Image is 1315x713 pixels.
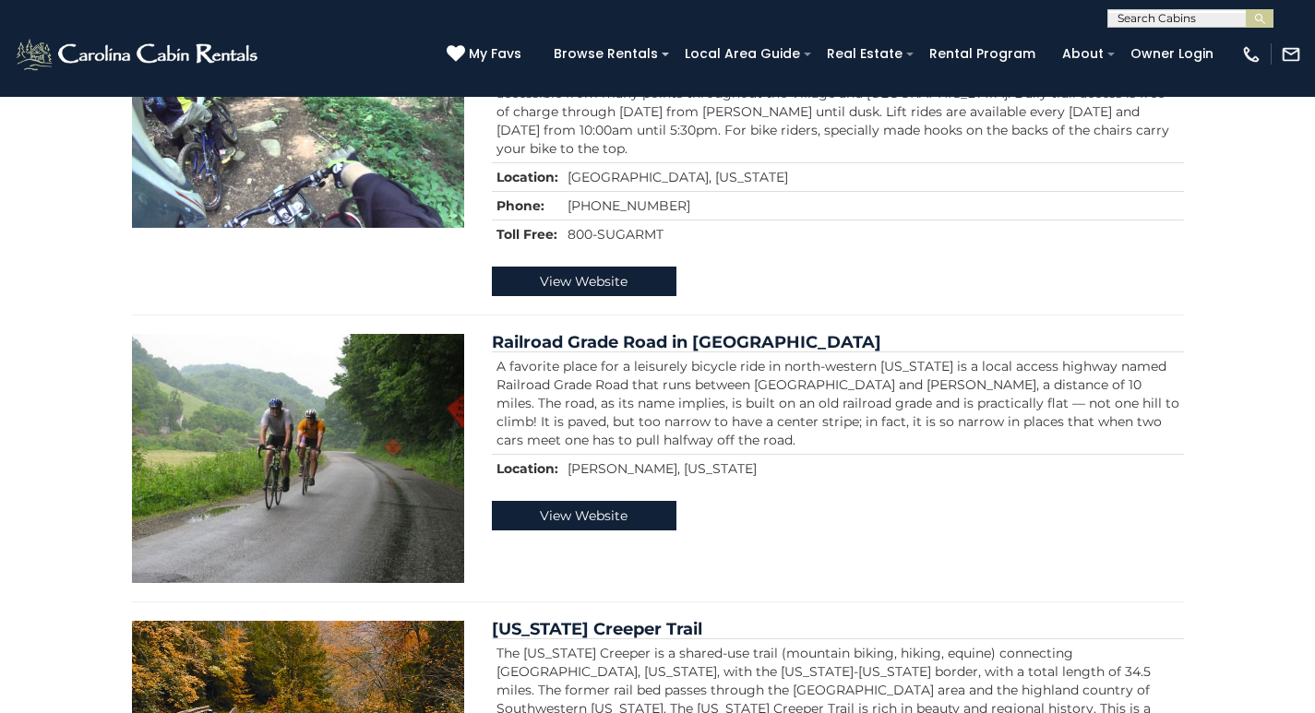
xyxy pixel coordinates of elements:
a: Rental Program [920,40,1045,68]
td: 800-SUGARMT [563,220,1184,248]
a: Owner Login [1121,40,1223,68]
td: Miles of hiking and biking trails intertwine throughout the Village of [GEOGRAPHIC_DATA] and are ... [492,60,1184,162]
td: [PHONE_NUMBER] [563,191,1184,220]
img: mail-regular-white.png [1281,44,1301,65]
strong: Phone: [496,197,544,214]
a: View Website [492,267,676,296]
a: Railroad Grade Road in [GEOGRAPHIC_DATA] [492,332,881,352]
img: Railroad Grade Road in Todd [132,334,464,583]
strong: Toll Free: [496,226,557,243]
td: [GEOGRAPHIC_DATA], [US_STATE] [563,162,1184,191]
strong: Location: [496,169,558,185]
td: A favorite place for a leisurely bicycle ride in north-western [US_STATE] is a local access highw... [492,352,1184,455]
a: Local Area Guide [675,40,809,68]
img: White-1-2.png [14,36,263,73]
span: My Favs [469,44,521,64]
td: [PERSON_NAME], [US_STATE] [563,455,1184,483]
a: [US_STATE] Creeper Trail [492,619,702,639]
img: phone-regular-white.png [1241,44,1261,65]
img: Mountain Biking Sugar Mountain [132,42,464,229]
a: My Favs [447,44,526,65]
a: Browse Rentals [544,40,667,68]
a: Real Estate [818,40,912,68]
a: View Website [492,501,676,530]
a: About [1053,40,1113,68]
strong: Location: [496,460,558,477]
